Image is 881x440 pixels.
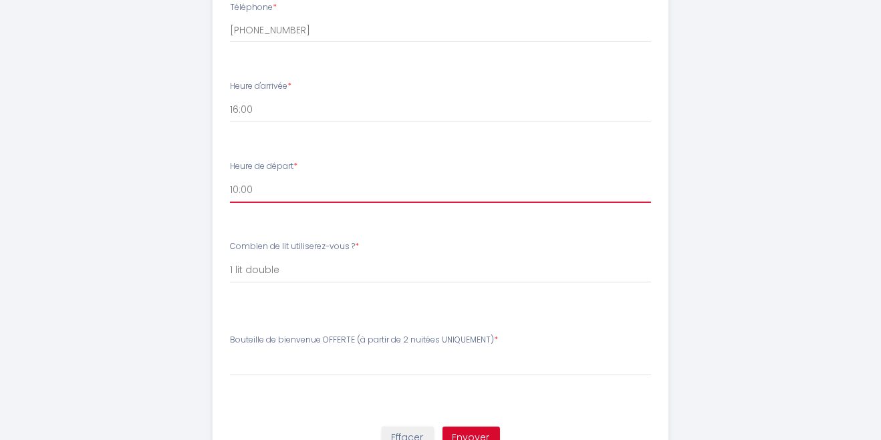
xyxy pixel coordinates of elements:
label: Heure d'arrivée [230,80,291,93]
label: Heure de départ [230,160,297,173]
label: Combien de lit utiliserez-vous ? [230,240,359,253]
label: Téléphone [230,1,277,14]
label: Bouteille de bienvenue OFFERTE (à partir de 2 nuitées UNIQUEMENT) [230,334,498,347]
